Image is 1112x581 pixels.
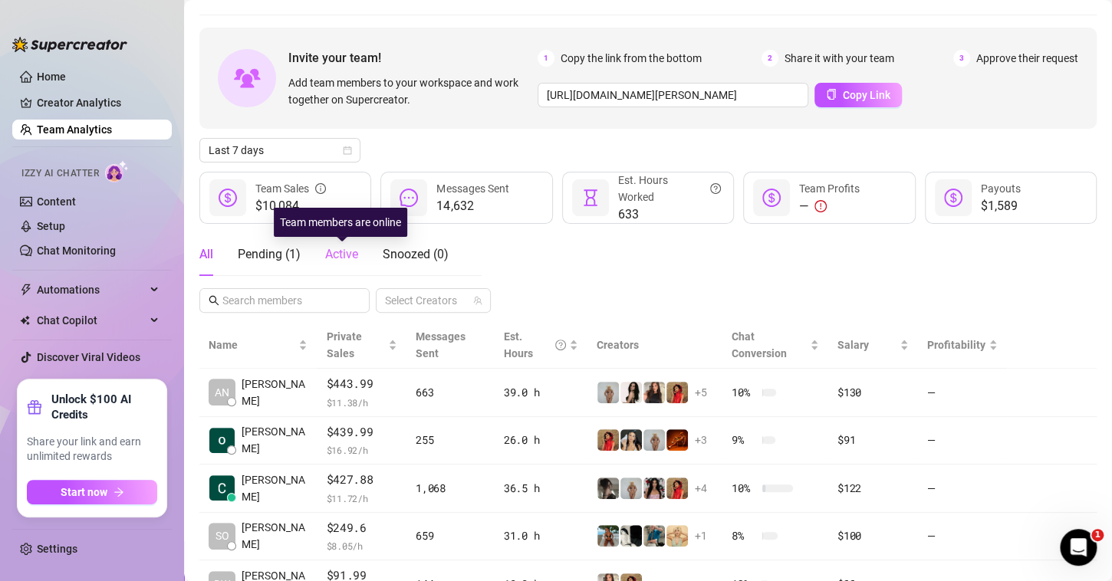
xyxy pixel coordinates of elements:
[51,392,157,422] strong: Unlock $100 AI Credits
[21,166,99,181] span: Izzy AI Chatter
[981,182,1021,195] span: Payouts
[504,480,578,497] div: 36.5 h
[326,519,397,537] span: $249.6
[538,50,554,67] span: 1
[12,37,127,52] img: logo-BBDzfeDw.svg
[343,146,352,155] span: calendar
[666,478,688,499] img: bellatendresse
[416,527,485,544] div: 659
[37,220,65,232] a: Setup
[436,182,508,195] span: Messages Sent
[710,172,721,205] span: question-circle
[37,90,160,115] a: Creator Analytics
[255,180,326,197] div: Team Sales
[199,245,213,264] div: All
[666,525,688,547] img: Actually.Maria
[918,464,1007,513] td: —
[561,50,702,67] span: Copy the link from the bottom
[918,369,1007,417] td: —
[597,429,619,451] img: bellatendresse
[222,292,348,309] input: Search members
[288,48,538,67] span: Invite your team!
[473,296,482,305] span: team
[643,382,665,403] img: diandradelgado
[837,339,869,351] span: Salary
[504,527,578,544] div: 31.0 h
[326,330,361,359] span: Private Sales
[666,429,688,451] img: vipchocolate
[843,89,890,101] span: Copy Link
[643,478,665,499] img: empress.venus
[504,384,578,401] div: 39.0 h
[799,197,860,215] div: —
[555,328,566,362] span: question-circle
[597,478,619,499] img: daiisyjane
[219,189,237,207] span: dollar-circle
[504,328,566,362] div: Est. Hours
[37,245,116,257] a: Chat Monitoring
[976,50,1078,67] span: Approve their request
[27,399,42,415] span: gift
[199,322,317,369] th: Name
[1060,529,1097,566] iframe: Intercom live chat
[215,527,229,544] span: SO
[695,527,707,544] span: + 1
[416,384,485,401] div: 663
[326,395,397,410] span: $ 11.38 /h
[597,382,619,403] img: Barbi
[597,525,619,547] img: Libby
[37,543,77,555] a: Settings
[242,376,308,409] span: [PERSON_NAME]
[37,123,112,136] a: Team Analytics
[326,538,397,553] span: $ 8.05 /h
[695,432,707,448] span: + 3
[1091,529,1104,541] span: 1
[695,480,707,497] span: + 4
[416,330,466,359] span: Messages Sent
[209,475,235,501] img: Cecil Capuchino
[927,339,985,351] span: Profitability
[215,384,229,401] span: AN
[785,50,894,67] span: Share it with your team
[620,382,642,403] img: ChloeLove
[814,200,827,212] span: exclamation-circle
[436,197,508,215] span: 14,632
[581,189,600,207] span: hourglass
[383,247,449,261] span: Snoozed ( 0 )
[799,182,860,195] span: Team Profits
[620,478,642,499] img: Barbi
[326,471,397,489] span: $427.88
[37,195,76,208] a: Content
[37,277,146,302] span: Automations
[114,487,124,497] span: arrow-right
[274,208,407,237] div: Team members are online
[209,139,351,162] span: Last 7 days
[762,50,778,67] span: 2
[837,527,909,544] div: $100
[620,525,642,547] img: comicaltaco
[61,486,107,498] span: Start now
[504,432,578,448] div: 26.0 h
[400,189,418,207] span: message
[326,423,397,441] span: $439.99
[643,429,665,451] img: Barbi
[416,432,485,448] div: 255
[837,480,909,497] div: $122
[416,480,485,497] div: 1,068
[37,308,146,333] span: Chat Copilot
[618,172,721,205] div: Est. Hours Worked
[618,205,721,224] span: 633
[255,197,326,215] span: $10,084
[20,315,30,326] img: Chat Copilot
[837,384,909,401] div: $130
[37,71,66,83] a: Home
[326,442,397,458] span: $ 16.92 /h
[732,330,787,359] span: Chat Conversion
[242,423,308,457] span: [PERSON_NAME]
[732,432,756,448] span: 9 %
[953,50,970,67] span: 3
[105,160,129,182] img: AI Chatter
[37,351,140,363] a: Discover Viral Videos
[643,525,665,547] img: Eavnc
[732,384,756,401] span: 10 %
